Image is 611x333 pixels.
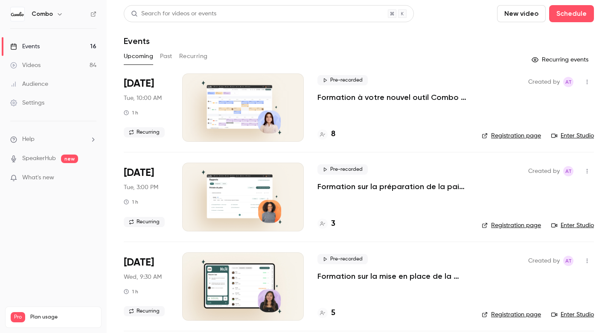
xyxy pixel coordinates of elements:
a: Registration page [482,131,541,140]
div: Videos [10,61,41,70]
button: Past [160,50,172,63]
h4: 5 [331,307,335,319]
span: Created by [528,166,560,176]
span: [DATE] [124,256,154,269]
a: SpeakerHub [22,154,56,163]
div: Settings [10,99,44,107]
span: Pre-recorded [317,164,368,175]
span: Plan usage [30,314,96,321]
span: new [61,155,78,163]
span: AT [565,77,572,87]
h4: 8 [331,129,335,140]
div: Audience [10,80,48,88]
a: Formation sur la préparation de la paie avec Combo 🧾 [317,181,468,192]
a: 5 [317,307,335,319]
button: New video [497,5,546,22]
h6: Combo [32,10,53,18]
a: Formation à votre nouvel outil Combo 🚀 [317,92,468,102]
a: Registration page [482,310,541,319]
span: Recurring [124,127,165,137]
span: Amandine Test [563,77,573,87]
div: Sep 30 Tue, 3:00 PM (Europe/Paris) [124,163,169,231]
div: 1 h [124,109,138,116]
div: 1 h [124,199,138,205]
div: Events [10,42,40,51]
span: Recurring [124,306,165,316]
span: What's new [22,173,54,182]
span: Tue, 3:00 PM [124,183,158,192]
img: Combo [11,7,24,21]
span: Pre-recorded [317,254,368,264]
div: Oct 1 Wed, 9:30 AM (Europe/Paris) [124,252,169,321]
a: Registration page [482,221,541,230]
span: [DATE] [124,166,154,180]
h1: Events [124,36,150,46]
span: Amandine Test [563,256,573,266]
a: 3 [317,218,335,230]
span: AT [565,256,572,266]
span: Pro [11,312,25,322]
span: Recurring [124,217,165,227]
button: Recurring [179,50,208,63]
span: AT [565,166,572,176]
a: Enter Studio [551,131,594,140]
span: [DATE] [124,77,154,91]
button: Schedule [549,5,594,22]
div: Search for videos or events [131,9,216,18]
span: Tue, 10:00 AM [124,94,162,102]
h4: 3 [331,218,335,230]
a: Enter Studio [551,310,594,319]
div: Sep 30 Tue, 10:00 AM (Europe/Paris) [124,73,169,142]
span: Wed, 9:30 AM [124,273,162,281]
div: 1 h [124,288,138,295]
span: Created by [528,256,560,266]
a: Formation sur la mise en place de la Pointeuse Combo 🚦 [317,271,468,281]
span: Pre-recorded [317,75,368,85]
span: Help [22,135,35,144]
a: Enter Studio [551,221,594,230]
span: Created by [528,77,560,87]
button: Recurring events [528,53,594,67]
span: Amandine Test [563,166,573,176]
button: Upcoming [124,50,153,63]
a: 8 [317,129,335,140]
li: help-dropdown-opener [10,135,96,144]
